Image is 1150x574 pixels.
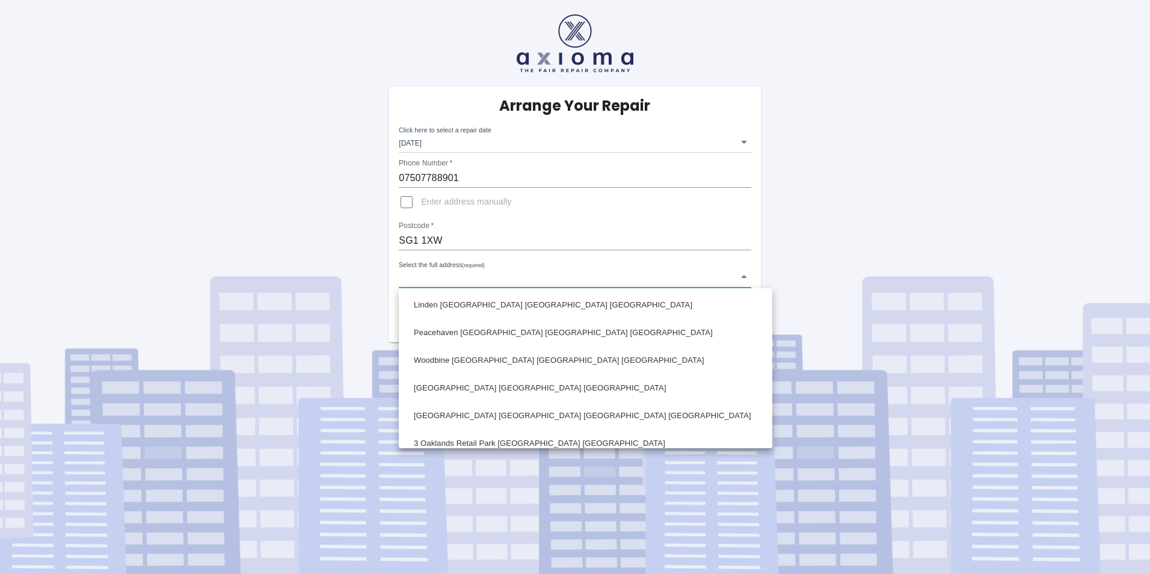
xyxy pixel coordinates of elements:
[402,402,769,430] li: [GEOGRAPHIC_DATA] [GEOGRAPHIC_DATA] [GEOGRAPHIC_DATA] [GEOGRAPHIC_DATA]
[402,430,769,457] li: 3 Oaklands Retail Park [GEOGRAPHIC_DATA] [GEOGRAPHIC_DATA]
[402,347,769,374] li: Woodbine [GEOGRAPHIC_DATA] [GEOGRAPHIC_DATA] [GEOGRAPHIC_DATA]
[402,319,769,347] li: Peacehaven [GEOGRAPHIC_DATA] [GEOGRAPHIC_DATA] [GEOGRAPHIC_DATA]
[402,374,769,402] li: [GEOGRAPHIC_DATA] [GEOGRAPHIC_DATA] [GEOGRAPHIC_DATA]
[402,291,769,319] li: Linden [GEOGRAPHIC_DATA] [GEOGRAPHIC_DATA] [GEOGRAPHIC_DATA]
